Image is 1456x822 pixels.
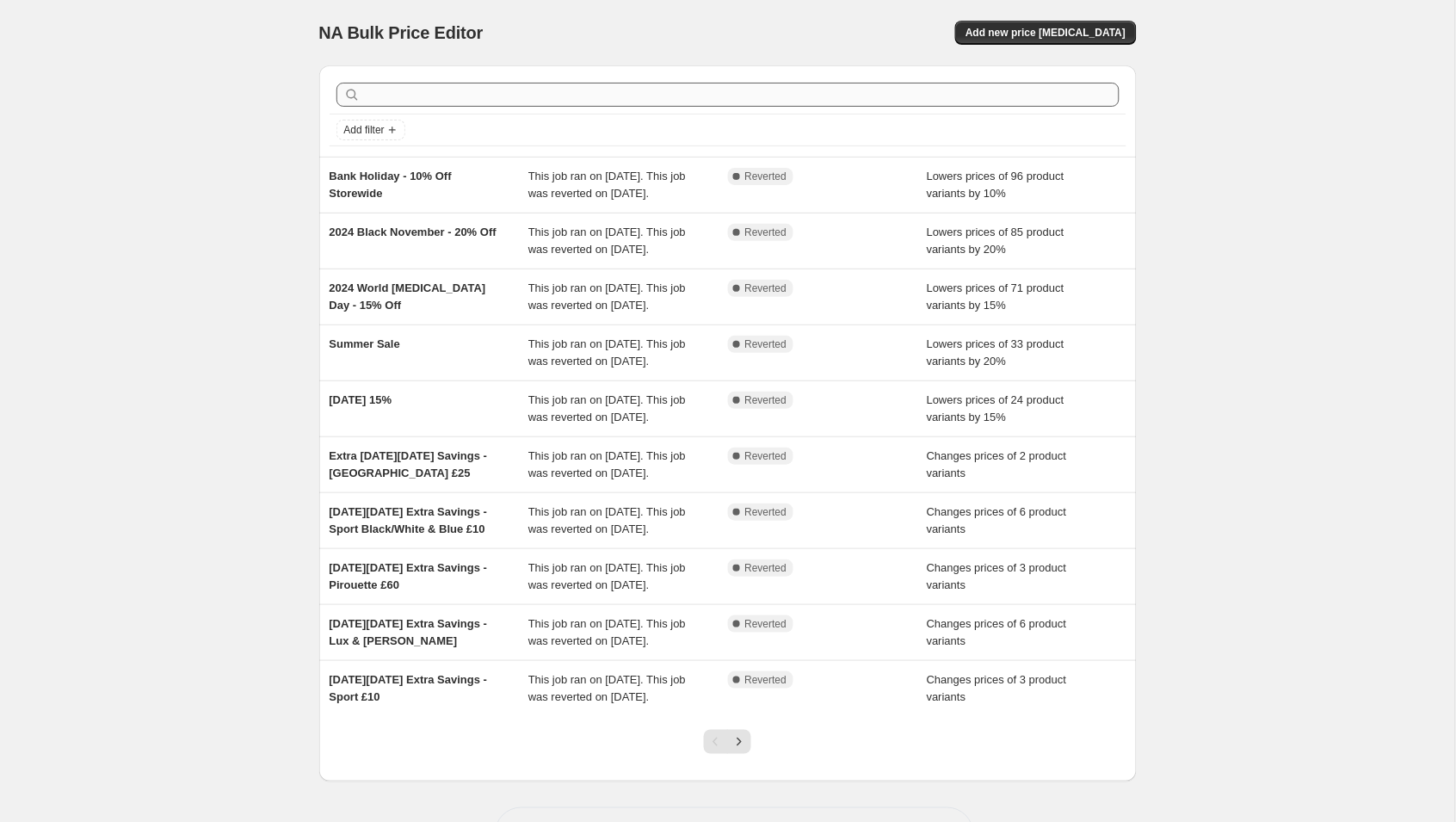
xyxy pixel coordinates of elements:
[955,21,1136,45] button: Add new price [MEDICAL_DATA]
[528,561,686,591] span: This job ran on [DATE]. This job was reverted on [DATE].
[336,120,405,140] button: Add filter
[330,449,488,479] span: Extra [DATE][DATE] Savings - [GEOGRAPHIC_DATA] £25
[528,281,686,312] span: This job ran on [DATE]. This job was reverted on [DATE].
[927,561,1067,591] span: Changes prices of 3 product variants
[745,393,787,407] span: Reverted
[927,449,1067,479] span: Changes prices of 2 product variants
[319,23,484,42] span: NA Bulk Price Editor
[330,170,452,200] span: Bank Holiday - 10% Off Storewide
[727,730,751,754] button: Next
[745,281,787,295] span: Reverted
[528,617,686,647] span: This job ran on [DATE]. This job was reverted on [DATE].
[330,281,486,312] span: 2024 World [MEDICAL_DATA] Day - 15% Off
[330,561,488,591] span: [DATE][DATE] Extra Savings - Pirouette £60
[966,26,1126,40] span: Add new price [MEDICAL_DATA]
[528,505,686,535] span: This job ran on [DATE]. This job was reverted on [DATE].
[330,673,488,703] span: [DATE][DATE] Extra Savings - Sport £10
[927,393,1064,423] span: Lowers prices of 24 product variants by 15%
[745,561,787,575] span: Reverted
[745,337,787,351] span: Reverted
[927,281,1064,312] span: Lowers prices of 71 product variants by 15%
[927,170,1064,200] span: Lowers prices of 96 product variants by 10%
[745,449,787,463] span: Reverted
[330,337,400,350] span: Summer Sale
[704,730,751,754] nav: Pagination
[330,393,392,406] span: [DATE] 15%
[528,673,686,703] span: This job ran on [DATE]. This job was reverted on [DATE].
[528,337,686,368] span: This job ran on [DATE]. This job was reverted on [DATE].
[745,617,787,631] span: Reverted
[745,673,787,687] span: Reverted
[330,505,488,535] span: [DATE][DATE] Extra Savings - Sport Black/White & Blue £10
[745,170,787,183] span: Reverted
[344,123,385,137] span: Add filter
[528,170,686,200] span: This job ran on [DATE]. This job was reverted on [DATE].
[745,505,787,519] span: Reverted
[330,226,497,238] span: 2024 Black November - 20% Off
[528,393,686,423] span: This job ran on [DATE]. This job was reverted on [DATE].
[745,226,787,239] span: Reverted
[927,617,1067,647] span: Changes prices of 6 product variants
[330,617,488,647] span: [DATE][DATE] Extra Savings - Lux & [PERSON_NAME]
[528,226,686,256] span: This job ran on [DATE]. This job was reverted on [DATE].
[528,449,686,479] span: This job ran on [DATE]. This job was reverted on [DATE].
[927,226,1064,256] span: Lowers prices of 85 product variants by 20%
[927,337,1064,368] span: Lowers prices of 33 product variants by 20%
[927,673,1067,703] span: Changes prices of 3 product variants
[927,505,1067,535] span: Changes prices of 6 product variants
